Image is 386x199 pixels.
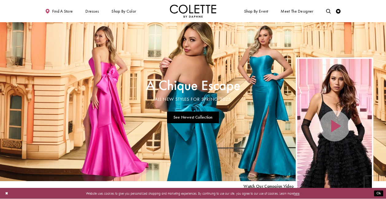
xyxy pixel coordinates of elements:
span: Shop By Event [244,9,268,14]
span: Shop By Event [243,5,269,18]
p: Website uses cookies to give you personalized shopping and marketing experiences. By continuing t... [33,190,353,197]
span: Dresses [85,9,99,14]
a: Check Wishlist [335,5,342,18]
ul: Slider Links [144,109,242,125]
img: Colette by Daphne [170,5,216,18]
span: Shop by color [111,9,136,14]
a: Toggle search [325,5,332,18]
span: Shop by color [111,5,137,18]
a: Find a store [44,5,74,18]
a: Visit Home Page [170,5,216,18]
button: Close Dialog [3,189,10,198]
span: Meet the designer [281,9,313,14]
button: Submit Dialog [374,191,383,197]
a: here [294,191,299,196]
a: See Newest Collection A Chique Escape All New Styles For Spring 2025 [167,112,219,124]
a: Meet the designer [280,5,315,18]
span: Play Slide #15 Video [244,184,294,188]
span: Dresses [84,5,100,18]
div: Video Player [297,59,372,193]
span: Find a store [52,9,73,14]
